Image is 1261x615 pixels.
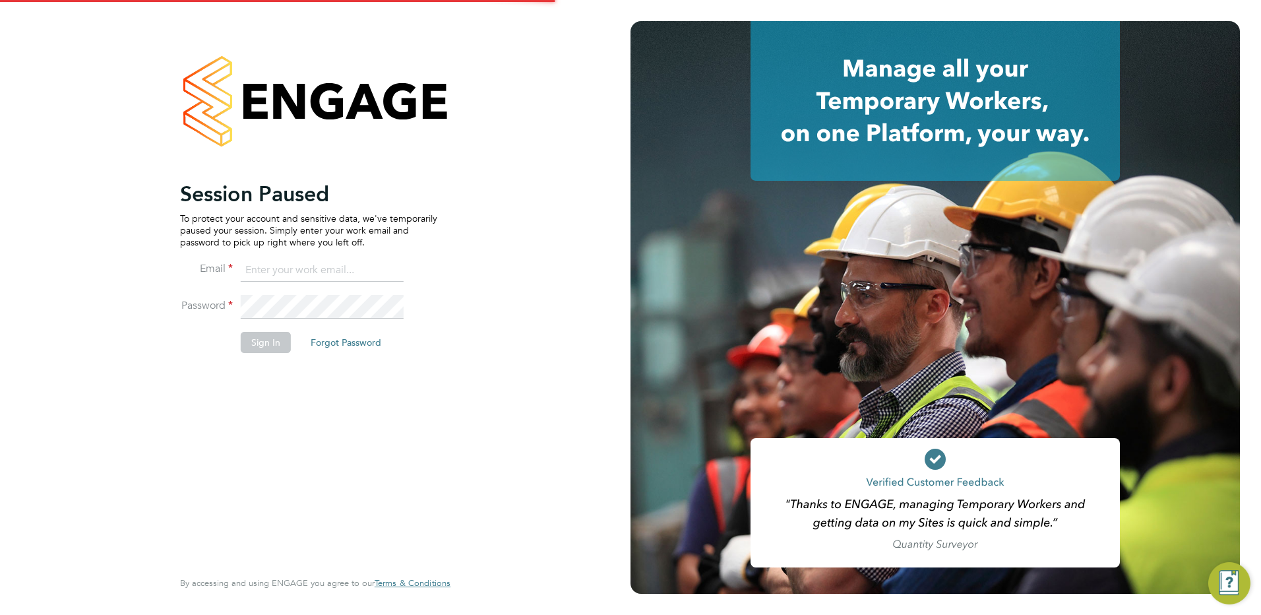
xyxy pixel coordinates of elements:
[375,578,450,589] a: Terms & Conditions
[241,332,291,353] button: Sign In
[300,332,392,353] button: Forgot Password
[180,262,233,276] label: Email
[375,577,450,589] span: Terms & Conditions
[1208,562,1250,604] button: Engage Resource Center
[180,181,437,207] h2: Session Paused
[180,577,450,589] span: By accessing and using ENGAGE you agree to our
[241,259,404,282] input: Enter your work email...
[180,212,437,249] p: To protect your account and sensitive data, we've temporarily paused your session. Simply enter y...
[180,299,233,313] label: Password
